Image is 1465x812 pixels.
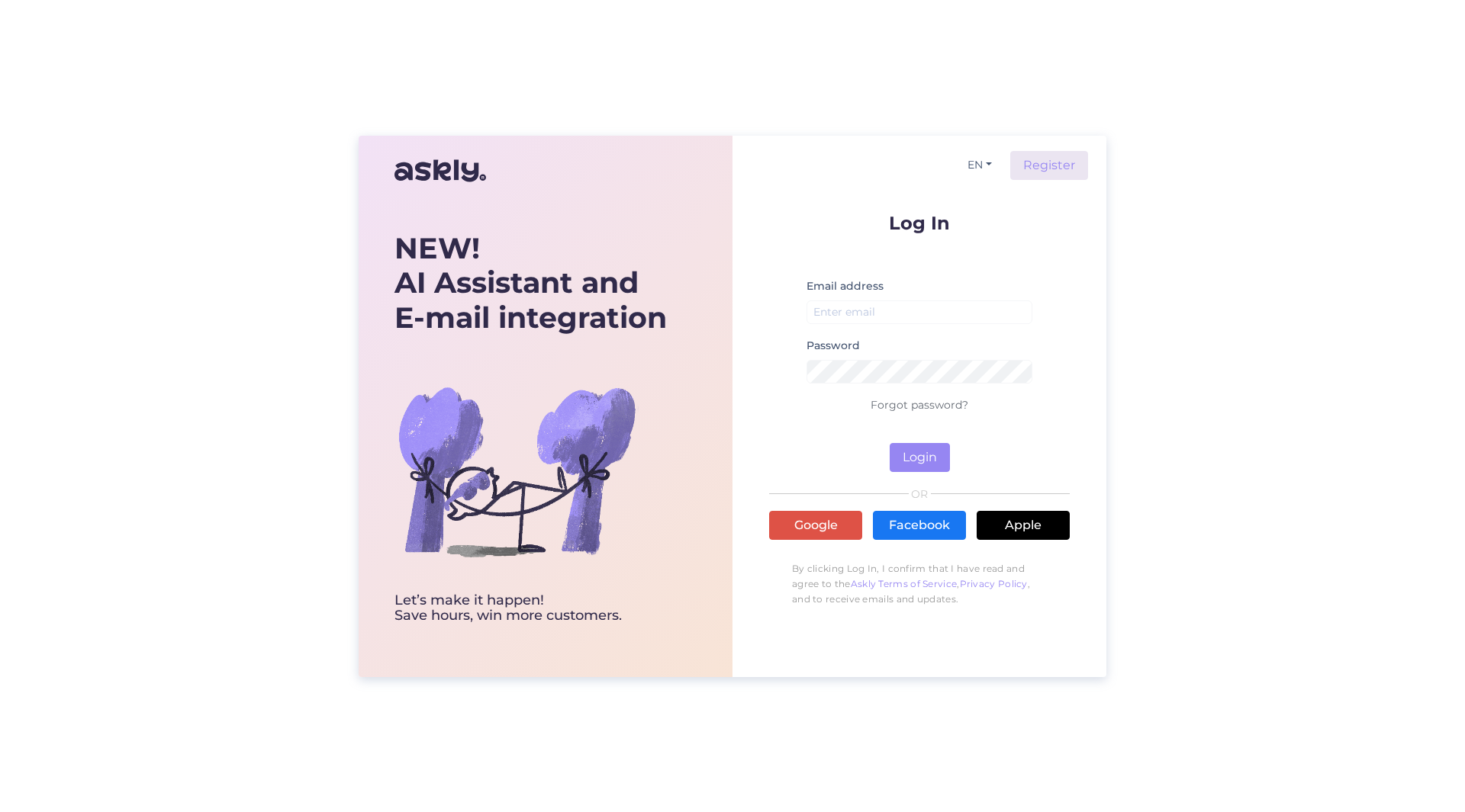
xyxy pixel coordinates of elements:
[394,152,486,189] img: Askly
[977,511,1070,540] a: Apple
[960,578,1028,589] a: Privacy Policy
[871,398,968,412] a: Forgot password?
[769,511,862,540] a: Google
[890,443,950,472] button: Login
[807,278,884,294] label: Email address
[807,300,1032,324] input: Enter email
[394,230,480,266] b: NEW!
[394,593,667,624] div: Let’s make it happen! Save hours, win more customers.
[394,349,639,593] img: bg-askly
[851,578,958,589] a: Askly Terms of Service
[769,554,1070,615] p: By clicking Log In, I confirm that I have read and agree to the , , and to receive emails and upd...
[909,489,931,499] span: OR
[1010,151,1088,180] a: Register
[769,213,1070,233] p: Log In
[394,231,667,335] div: AI Assistant and E-mail integration
[961,154,998,176] button: EN
[807,338,860,354] label: Password
[873,511,966,540] a: Facebook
